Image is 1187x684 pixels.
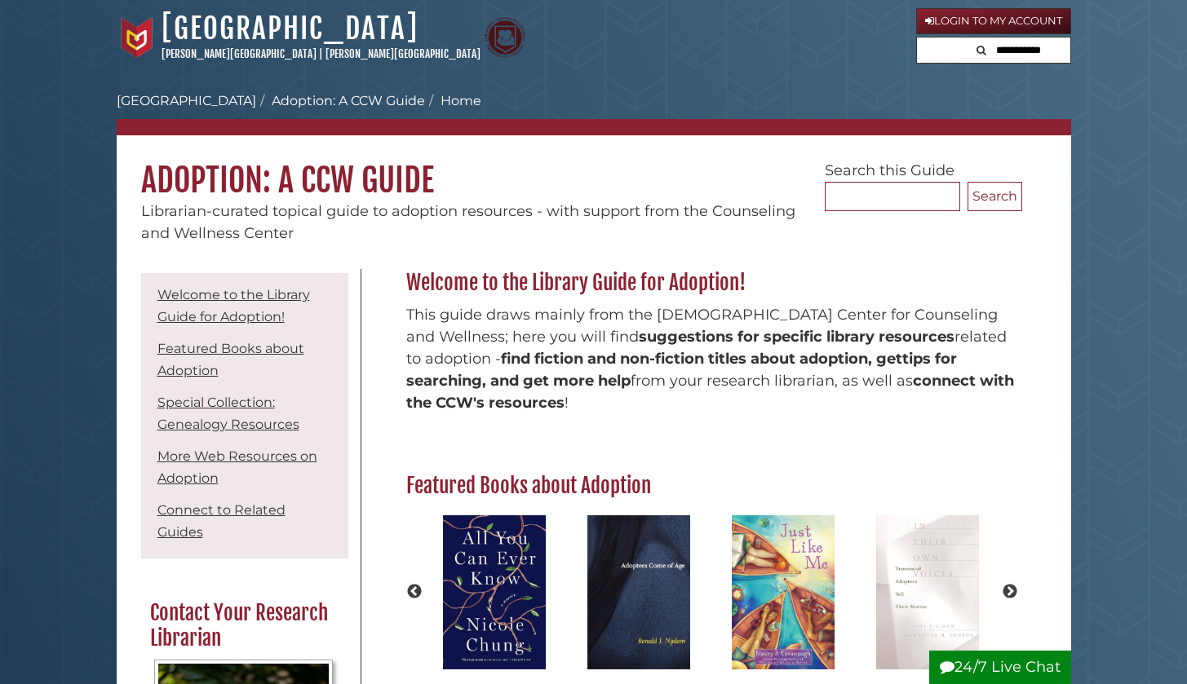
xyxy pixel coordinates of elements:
[398,270,1022,296] h2: Welcome to the Library Guide for Adoption!
[406,328,1007,368] span: related to adoption -
[406,350,957,390] span: tips for searching, and get more help
[157,287,310,324] a: Welcome to the Library Guide for Adoption!
[639,328,954,346] span: suggestions for specific library resources
[117,17,157,58] img: Calvin University
[977,45,986,55] i: Search
[916,8,1071,34] a: Login to My Account
[929,651,1071,684] button: 24/7 Live Chat
[157,341,304,378] a: Featured Books about Adoption
[117,91,1071,135] nav: breadcrumb
[485,17,525,58] img: Calvin Theological Seminary
[406,306,998,346] span: This guide draws mainly from the [DEMOGRAPHIC_DATA] Center for Counseling and Wellness; here you ...
[579,507,699,678] img: Adoptees Come of Age
[406,372,1014,412] strong: connect with the CCW's resources
[868,507,988,678] img: In Their Own Voices: Transracial Adoptees Tell Their Stories
[157,502,286,540] a: Connect to Related Guides
[425,91,481,111] li: Home
[157,395,299,432] a: Special Collection: Genealogy Resources
[326,47,481,60] a: [PERSON_NAME][GEOGRAPHIC_DATA]
[272,93,425,108] a: Adoption: A CCW Guide
[972,38,991,60] button: Search
[319,47,323,60] span: |
[435,507,554,678] img: All You Can Ever Know
[157,448,317,486] a: More Web Resources on Adoption
[141,202,795,242] span: Librarian-curated topical guide to adoption resources - with support from the Counseling and Well...
[406,372,1014,412] span: from your research librarian, as well as !
[162,11,419,46] a: [GEOGRAPHIC_DATA]
[724,507,844,678] img: Just Like Me
[1002,584,1018,600] button: Next
[117,135,1071,201] h1: Adoption: A CCW Guide
[162,47,317,60] a: [PERSON_NAME][GEOGRAPHIC_DATA]
[968,182,1022,211] button: Search
[406,584,423,600] button: Previous
[142,600,346,651] h2: Contact Your Research Librarian
[501,350,902,368] strong: find fiction and non-fiction titles about adoption, get
[117,93,256,108] a: [GEOGRAPHIC_DATA]
[398,473,1022,499] h2: Featured Books about Adoption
